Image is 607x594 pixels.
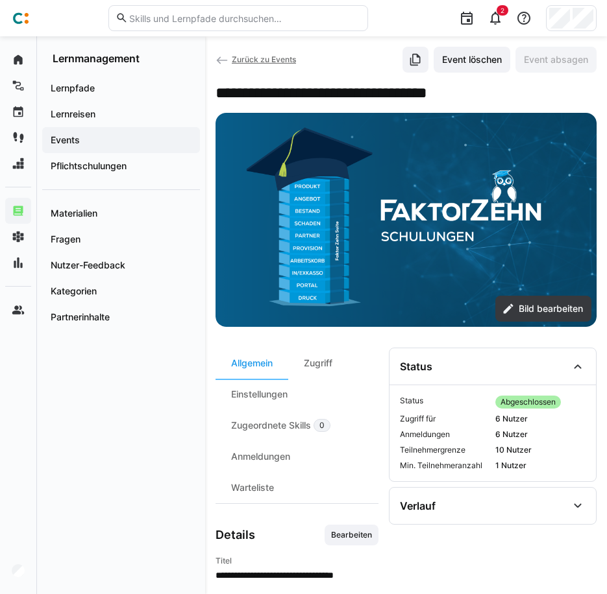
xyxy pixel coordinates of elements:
div: Zugriff [288,348,348,379]
a: Zurück zu Events [216,54,296,64]
span: 6 Nutzer [495,429,586,440]
button: Event absagen [515,47,597,73]
span: 0 [319,420,325,431]
span: 1 Nutzer [495,460,586,471]
span: Zurück zu Events [232,54,296,64]
span: Event löschen [440,53,504,66]
span: 2 [501,6,504,14]
div: Allgemein [216,348,288,379]
input: Skills und Lernpfade durchsuchen… [128,12,360,24]
span: Teilnehmergrenze [400,445,490,455]
button: Bild bearbeiten [495,296,591,322]
div: Verlauf [400,499,436,512]
span: 6 Nutzer [495,414,586,424]
span: Min. Teilnehmeranzahl [400,460,490,471]
div: Status [400,360,432,373]
button: Bearbeiten [325,525,378,545]
div: Anmeldungen [216,441,306,472]
h3: Details [216,528,255,542]
span: 10 Nutzer [495,445,586,455]
span: Abgeschlossen [501,397,556,407]
div: Warteliste [216,472,290,503]
span: Zugriff für [400,414,490,424]
div: Zugeordnete Skills [216,410,346,441]
span: Status [400,396,490,409]
span: Event absagen [522,53,590,66]
span: Bild bearbeiten [517,302,585,315]
button: Event löschen [434,47,510,73]
h4: Titel [216,556,378,566]
div: Einstellungen [216,379,303,410]
span: Anmeldungen [400,429,490,440]
span: Bearbeiten [330,530,373,540]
